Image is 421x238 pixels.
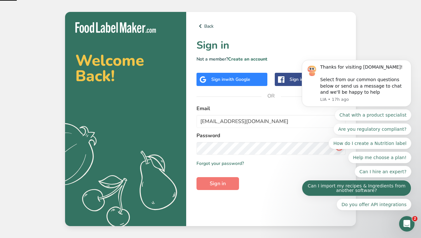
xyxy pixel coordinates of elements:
input: Enter Your Email [196,115,346,128]
div: Sign in [290,76,334,83]
h2: Welcome Back! [75,53,176,84]
a: Back [196,22,346,30]
span: OR [262,86,281,106]
label: Password [196,132,346,139]
span: Sign in [210,180,226,187]
span: with Google [225,76,250,82]
a: Forgot your password? [196,160,244,167]
h1: Sign in [196,38,346,53]
p: Not a member? [196,56,346,62]
div: Sign in [211,76,250,83]
a: Create an account [228,56,267,62]
label: Email [196,105,346,112]
iframe: Intercom live chat [399,216,415,232]
button: Sign in [196,177,239,190]
span: 2 [412,216,417,221]
img: Food Label Maker [75,22,156,33]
